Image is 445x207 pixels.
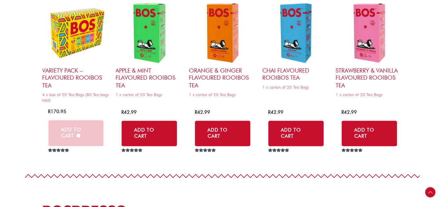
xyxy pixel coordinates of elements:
a: Add to cart: “Strawberry & Vanilla Flavoured Rooibos Tea” [342,121,397,146]
bdi: 42.99 [122,110,137,115]
span: Rated out of 5 [195,149,217,167]
h2: Variety Pack – Flavoured Rooibos Tea [42,67,109,89]
a: Add to cart: “Apple & Mint Flavoured Rooibos Tea” [122,121,177,146]
span: R [342,110,344,115]
bdi: 42.99 [195,110,210,115]
span: 1 x carton of 20 Tea Bags [116,92,183,98]
span: 1 x carton of 20 Tea Bags [263,85,329,90]
span: Rated out of 5 [268,149,291,167]
span: R [48,109,51,115]
bdi: 170.95 [48,109,67,115]
span: 1 x carton of 20 Tea Bags [189,92,256,98]
a: Add to cart: “Variety Pack - Flavoured Rooibos Tea” [48,120,104,146]
h2: Strawberry & Vanilla Flavoured Rooibos Tea [336,67,403,89]
a: Add to cart: “Orange & Ginger Flavoured Rooibos Tea” [195,121,250,146]
h2: Apple & Mint Flavoured Rooibos Tea [116,67,183,89]
span: Rated out of 5 [48,149,70,167]
span: R [268,110,271,115]
span: Rated out of 5 [122,149,144,167]
span: 1 x carton of 20 Tea Bags [336,92,403,98]
bdi: 42.99 [268,110,284,115]
h2: Chai Flavoured Rooibos Tea [263,67,329,82]
span: 4 x box of 20 Tea Bags (80 Tea bags total) [42,92,109,103]
span: R [122,110,124,115]
h2: Orange & Ginger Flavoured Rooibos Tea [189,67,256,89]
span: Rated out of 5 [342,149,363,167]
span: R [195,110,198,115]
a: Add to cart: “Chai Flavoured Rooibos Tea” [268,121,324,146]
bdi: 42.99 [342,110,357,115]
